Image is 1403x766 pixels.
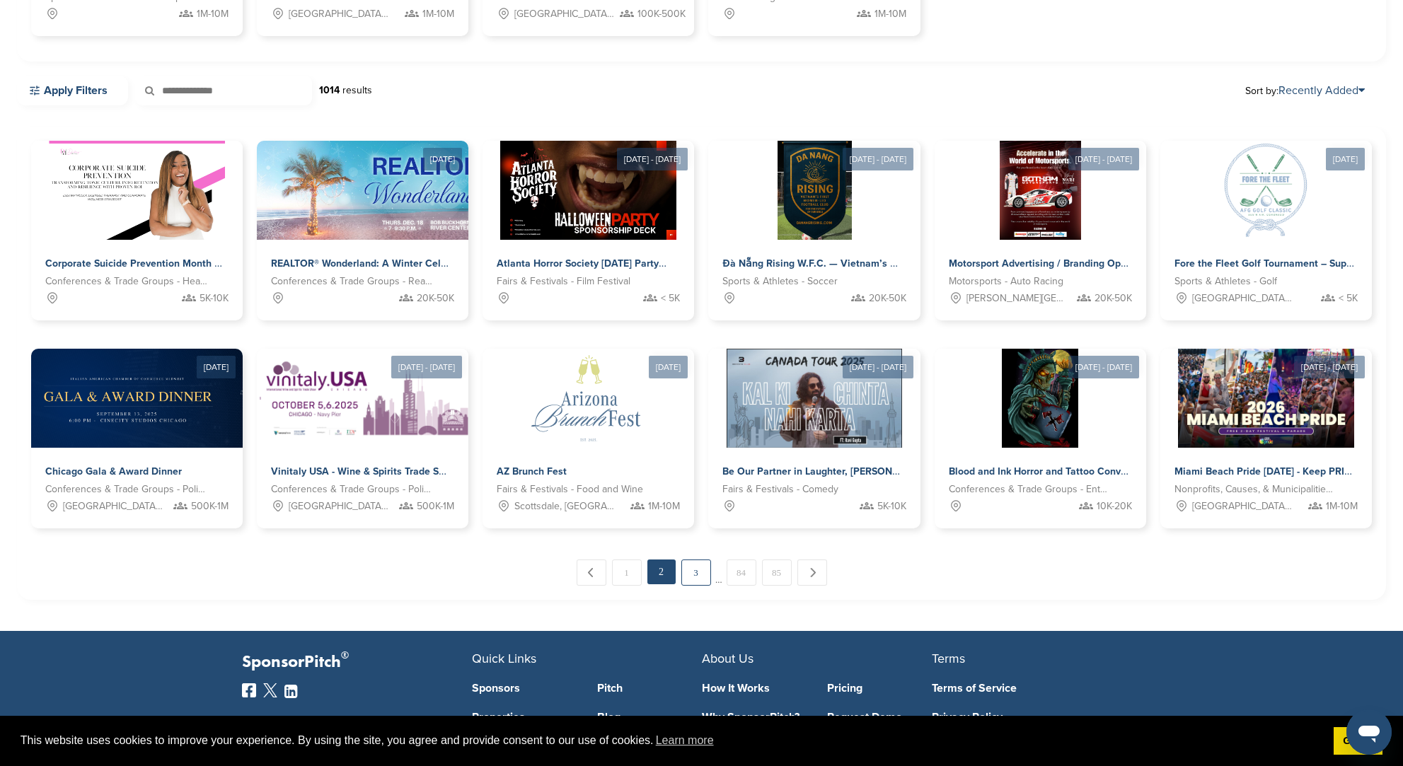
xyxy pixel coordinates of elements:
span: 20K-50K [1095,291,1132,306]
span: Sports & Athletes - Golf [1174,274,1277,289]
p: SponsorPitch [242,652,472,673]
span: 100K-500K [637,6,686,22]
div: [DATE] - [DATE] [391,356,462,378]
span: Conferences & Trade Groups - Politics [45,482,207,497]
span: 20K-50K [869,291,906,306]
div: [DATE] - [DATE] [1294,356,1365,378]
a: [DATE] Sponsorpitch & REALTOR® Wonderland: A Winter Celebration Conferences & Trade Groups - Real... [257,118,468,320]
a: [DATE] - [DATE] Sponsorpitch & Motorsport Advertising / Branding Opportunity Motorsports - Auto R... [935,118,1146,320]
a: Blog [597,712,702,723]
span: < 5K [1339,291,1358,306]
a: [DATE] Sponsorpitch & Fore the Fleet Golf Tournament – Supporting Naval Aviation Families Facing ... [1160,118,1372,320]
span: Conferences & Trade Groups - Politics [271,482,433,497]
a: 85 [762,559,792,586]
a: [DATE] - [DATE] Sponsorpitch & Atlanta Horror Society [DATE] Party Fairs & Festivals - Film Festi... [483,118,694,320]
span: Be Our Partner in Laughter, [PERSON_NAME] (Canada Tour 2025) [722,465,1022,477]
a: Next → [797,559,827,586]
span: < 5K [661,291,680,306]
span: Blood and Ink Horror and Tattoo Convention of [GEOGRAPHIC_DATA] Fall 2025 [949,465,1312,477]
span: Nonprofits, Causes, & Municipalities - Diversity, Equity and Inclusion [1174,482,1336,497]
img: Twitter [263,683,277,697]
span: 1M-10M [422,6,454,22]
img: Sponsorpitch & [490,349,688,448]
img: Sponsorpitch & [500,141,676,240]
span: [GEOGRAPHIC_DATA], [GEOGRAPHIC_DATA] [1192,291,1293,306]
span: About Us [702,651,754,666]
img: Sponsorpitch & [257,141,510,240]
span: Fairs & Festivals - Food and Wine [497,482,643,497]
span: results [342,84,372,96]
a: [DATE] - [DATE] Sponsorpitch & Vinitaly USA - Wine & Spirits Trade Show Conferences & Trade Group... [257,326,468,528]
a: Pitch [597,683,702,694]
span: Vinitaly USA - Wine & Spirits Trade Show [271,465,458,477]
span: REALTOR® Wonderland: A Winter Celebration [271,257,479,269]
span: [GEOGRAPHIC_DATA], [GEOGRAPHIC_DATA] [514,6,616,22]
span: Fairs & Festivals - Comedy [722,482,838,497]
span: 20K-50K [417,291,454,306]
span: 500K-1M [191,499,229,514]
img: Sponsorpitch & [1178,349,1354,448]
span: [GEOGRAPHIC_DATA], [GEOGRAPHIC_DATA] [289,499,390,514]
span: Scottsdale, [GEOGRAPHIC_DATA] [514,499,616,514]
span: [GEOGRAPHIC_DATA], [GEOGRAPHIC_DATA] [63,499,164,514]
span: 1M-10M [648,499,680,514]
span: AZ Brunch Fest [497,465,567,477]
a: 1 [612,559,642,586]
img: Sponsorpitch & [257,349,478,448]
a: Request Demo [827,712,932,723]
a: learn more about cookies [654,730,716,751]
span: Conferences & Trade Groups - Real Estate [271,274,433,289]
img: Sponsorpitch & [727,349,903,448]
span: 1M-10M [1326,499,1358,514]
div: [DATE] [423,148,462,170]
span: Chicago Gala & Award Dinner [45,465,182,477]
strong: 1014 [319,84,340,96]
span: [GEOGRAPHIC_DATA], [GEOGRAPHIC_DATA] [1192,499,1293,514]
span: 1M-10M [874,6,906,22]
div: [DATE] - [DATE] [1068,148,1139,170]
a: [DATE] - [DATE] Sponsorpitch & Be Our Partner in Laughter, [PERSON_NAME] (Canada Tour 2025) Fairs... [708,326,920,528]
span: Sports & Athletes - Soccer [722,274,838,289]
span: Conferences & Trade Groups - Entertainment [949,482,1111,497]
span: Miami Beach Pride [DATE] - Keep PRIDE Alive [1174,465,1383,477]
span: [GEOGRAPHIC_DATA], [GEOGRAPHIC_DATA] [289,6,390,22]
img: Sponsorpitch & [31,349,371,448]
a: 3 [681,559,711,586]
span: Corporate Suicide Prevention Month Programming with [PERSON_NAME] [45,257,380,269]
span: Quick Links [472,651,536,666]
span: 5K-10K [200,291,229,306]
span: 5K-10K [877,499,906,514]
div: [DATE] [197,356,236,378]
a: Sponsors [472,683,577,694]
a: [DATE] Sponsorpitch & Chicago Gala & Award Dinner Conferences & Trade Groups - Politics [GEOGRAPH... [31,326,243,528]
span: Conferences & Trade Groups - Health and Wellness [45,274,207,289]
a: Privacy Policy [932,712,1141,723]
div: [DATE] - [DATE] [843,356,913,378]
span: 500K-1M [417,499,454,514]
div: [DATE] [649,356,688,378]
span: ® [341,646,349,664]
a: 84 [727,559,756,586]
span: … [715,559,722,585]
span: 1M-10M [197,6,229,22]
span: Đà Nẵng Rising W.F.C. — Vietnam’s First Women-Led Football Club [722,257,1030,269]
div: [DATE] - [DATE] [617,148,688,170]
span: Atlanta Horror Society [DATE] Party [497,257,659,269]
img: Sponsorpitch & [778,141,852,240]
img: Sponsorpitch & [1000,141,1081,240]
iframe: Button to launch messaging window [1346,709,1392,755]
div: [DATE] [1326,148,1365,170]
a: [DATE] - [DATE] Sponsorpitch & Đà Nẵng Rising W.F.C. — Vietnam’s First Women-Led Football Club Sp... [708,118,920,320]
img: Facebook [242,683,256,697]
div: [DATE] - [DATE] [843,148,913,170]
span: [PERSON_NAME][GEOGRAPHIC_DATA][PERSON_NAME], [GEOGRAPHIC_DATA], [GEOGRAPHIC_DATA], [GEOGRAPHIC_DA... [966,291,1068,306]
img: Sponsorpitch & [49,141,225,240]
span: Terms [932,651,965,666]
span: Motorsport Advertising / Branding Opportunity [949,257,1162,269]
span: Fairs & Festivals - Film Festival [497,274,630,289]
img: Sponsorpitch & [1216,141,1315,240]
em: 2 [647,559,676,584]
a: Pricing [827,683,932,694]
a: Recently Added [1278,83,1365,98]
a: Terms of Service [932,683,1141,694]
